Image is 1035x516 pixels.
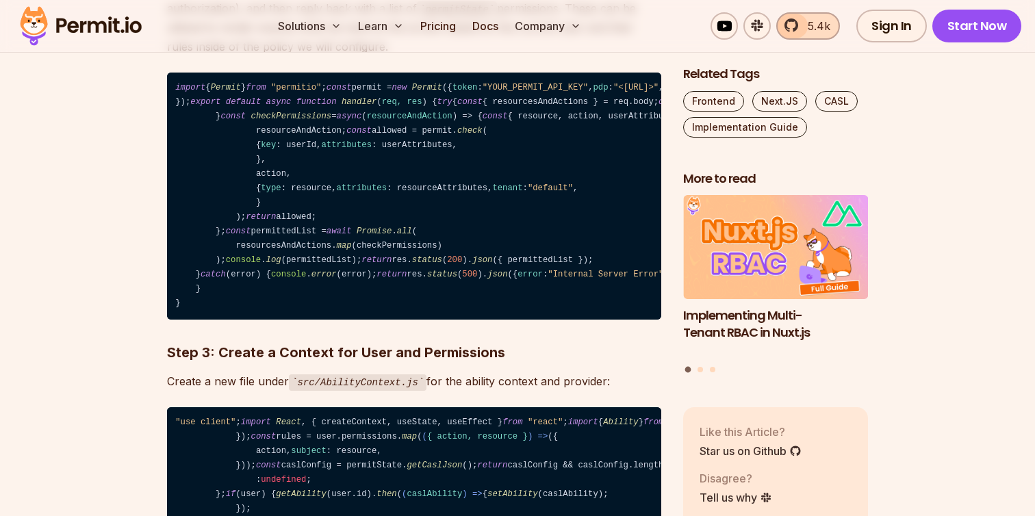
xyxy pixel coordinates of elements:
[548,270,663,279] span: "Internal Server Error"
[337,241,352,250] span: map
[700,470,772,487] p: Disagree?
[528,183,573,193] span: "default"
[321,140,372,150] span: attributes
[361,255,392,265] span: return
[487,270,507,279] span: json
[272,12,347,40] button: Solutions
[271,270,306,279] span: console
[261,140,276,150] span: key
[422,432,548,441] span: ( ) =>
[683,196,868,359] li: 1 of 3
[167,372,661,391] p: Create a new file under for the ability context and provider:
[291,446,326,456] span: subject
[752,91,807,112] a: Next.JS
[226,227,251,236] span: const
[528,417,563,427] span: "react"
[437,97,452,107] span: try
[261,475,306,485] span: undefined
[256,461,281,470] span: const
[353,12,409,40] button: Learn
[175,417,235,427] span: "use client"
[800,18,830,34] span: 5.4k
[211,83,241,92] span: Permit
[357,489,367,499] span: id
[289,374,426,391] code: src/AbilityContext.js
[311,270,337,279] span: error
[477,461,507,470] span: return
[483,112,508,121] span: const
[685,367,691,373] button: Go to slide 1
[266,97,292,107] span: async
[337,112,362,121] span: async
[167,344,505,361] strong: Step 3: Create a Context for User and Permissions
[402,432,417,441] span: map
[613,83,659,92] span: "<[URL]>"
[452,83,478,92] span: token
[402,489,483,499] span: ( ) =>
[14,3,148,49] img: Permit logo
[337,183,387,193] span: attributes
[376,489,396,499] span: then
[342,432,397,441] span: permissions
[397,227,412,236] span: all
[568,417,598,427] span: import
[683,170,868,188] h2: More to read
[643,417,663,427] span: from
[226,97,261,107] span: default
[856,10,927,42] a: Sign In
[683,196,868,375] div: Posts
[487,489,538,499] span: setAbility
[593,83,609,92] span: pdp
[815,91,858,112] a: CASL
[276,417,301,427] span: React
[167,73,661,320] code: { } ; permit = ({ : , : , }); ( ) { { { resourcesAndActions } = req. ; { : userId } = req. ; (!us...
[412,255,442,265] span: status
[342,97,376,107] span: handler
[509,12,587,40] button: Company
[633,97,653,107] span: body
[415,12,461,40] a: Pricing
[376,270,407,279] span: return
[266,255,281,265] span: log
[517,270,543,279] span: error
[467,12,504,40] a: Docs
[220,112,246,121] span: const
[327,227,352,236] span: await
[201,270,226,279] span: catch
[382,97,422,107] span: req, res
[457,126,483,136] span: check
[472,255,492,265] span: json
[357,227,392,236] span: Promise
[271,83,322,92] span: "permitio"
[700,443,802,459] a: Star us on Github
[241,417,271,427] span: import
[346,126,372,136] span: const
[447,255,462,265] span: 200
[276,489,327,499] span: getAbility
[175,83,205,92] span: import
[261,183,281,193] span: type
[407,489,462,499] span: caslAbility
[392,83,407,92] span: new
[698,367,703,372] button: Go to slide 2
[776,12,840,40] a: 5.4k
[700,489,772,506] a: Tell us why
[327,83,352,92] span: const
[683,196,868,359] a: Implementing Multi-Tenant RBAC in Nuxt.jsImplementing Multi-Tenant RBAC in Nuxt.js
[251,112,332,121] span: checkPermissions
[502,417,522,427] span: from
[683,66,868,83] h2: Related Tags
[683,117,807,138] a: Implementation Guide
[483,83,588,92] span: "YOUR_PERMIT_API_KEY"
[457,97,483,107] span: const
[683,307,868,341] h3: Implementing Multi-Tenant RBAC in Nuxt.js
[412,83,442,92] span: Permit
[633,461,663,470] span: length
[932,10,1022,42] a: Start Now
[427,432,528,441] span: { action, resource }
[462,270,477,279] span: 500
[246,212,276,222] span: return
[700,424,802,440] p: Like this Article?
[246,83,266,92] span: from
[226,489,236,499] span: if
